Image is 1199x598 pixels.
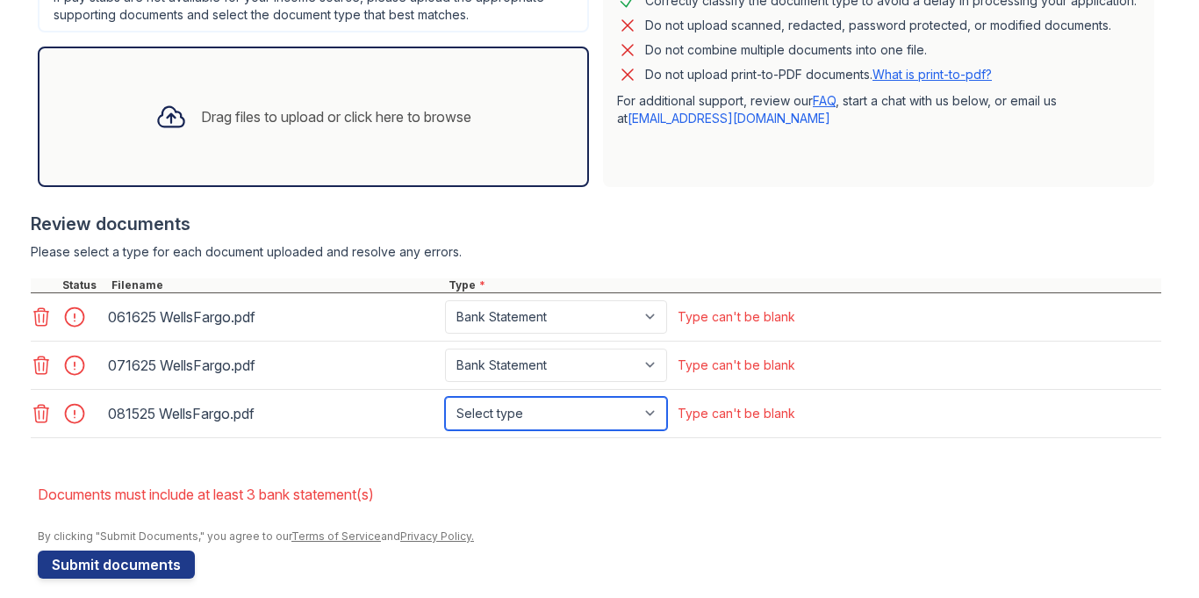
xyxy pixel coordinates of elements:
div: Do not upload scanned, redacted, password protected, or modified documents. [645,15,1111,36]
button: Submit documents [38,551,195,579]
div: Please select a type for each document uploaded and resolve any errors. [31,243,1161,261]
div: Do not combine multiple documents into one file. [645,40,927,61]
div: 071625 WellsFargo.pdf [108,351,438,379]
div: Type can't be blank [678,405,795,422]
a: [EMAIL_ADDRESS][DOMAIN_NAME] [628,111,830,126]
div: Type [445,278,1161,292]
a: What is print-to-pdf? [872,67,992,82]
div: Review documents [31,212,1161,236]
div: Type can't be blank [678,357,795,374]
div: 081525 WellsFargo.pdf [108,400,438,428]
a: Terms of Service [291,530,381,543]
p: For additional support, review our , start a chat with us below, or email us at [617,92,1140,127]
div: 061625 WellsFargo.pdf [108,303,438,331]
div: By clicking "Submit Documents," you agree to our and [38,530,1161,544]
a: FAQ [813,93,836,108]
div: Filename [108,278,445,292]
div: Drag files to upload or click here to browse [201,106,471,127]
a: Privacy Policy. [400,530,474,543]
li: Documents must include at least 3 bank statement(s) [38,477,1161,512]
p: Do not upload print-to-PDF documents. [645,66,992,83]
div: Type can't be blank [678,308,795,326]
div: Status [59,278,108,292]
